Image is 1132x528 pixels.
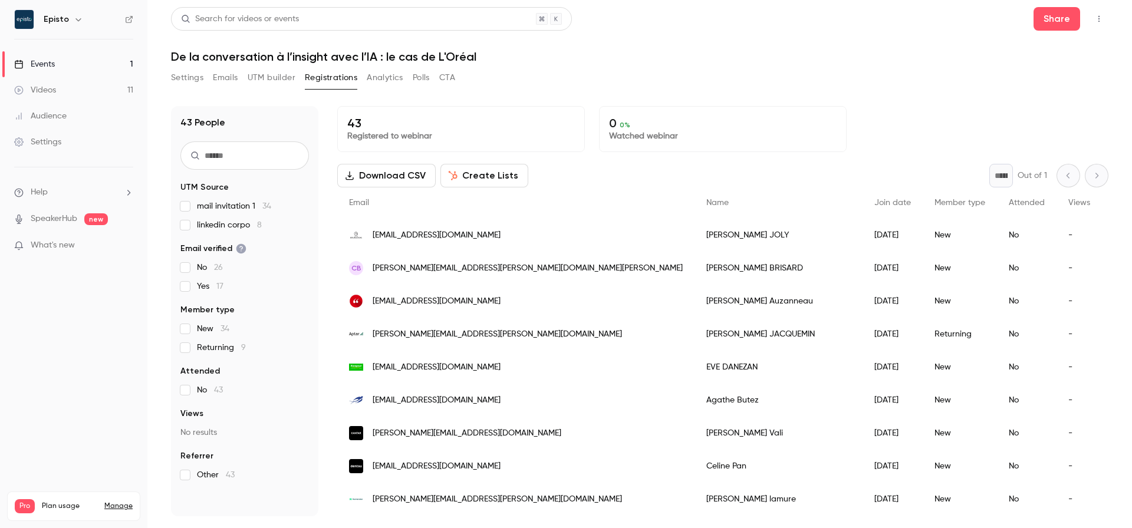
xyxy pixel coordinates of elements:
[349,459,363,473] img: dentsu.com
[349,327,363,341] img: aptar.com
[197,262,223,273] span: No
[180,243,246,255] span: Email verified
[997,450,1057,483] div: No
[440,164,528,187] button: Create Lists
[337,164,436,187] button: Download CSV
[874,199,911,207] span: Join date
[923,417,997,450] div: New
[367,68,403,87] button: Analytics
[373,394,501,407] span: [EMAIL_ADDRESS][DOMAIN_NAME]
[197,200,271,212] span: mail invitation 1
[31,213,77,225] a: SpeakerHub
[997,351,1057,384] div: No
[15,10,34,29] img: Episto
[923,318,997,351] div: Returning
[197,342,246,354] span: Returning
[923,450,997,483] div: New
[1057,219,1102,252] div: -
[863,219,923,252] div: [DATE]
[349,364,363,371] img: europcar.com
[349,393,363,407] img: lesaffre.com
[180,304,235,316] span: Member type
[695,252,863,285] div: [PERSON_NAME] BRISARD
[1009,199,1045,207] span: Attended
[695,483,863,516] div: [PERSON_NAME] lamure
[180,408,203,420] span: Views
[14,58,55,70] div: Events
[695,351,863,384] div: EVE DANEZAN
[180,181,229,193] span: UTM Source
[214,263,223,272] span: 26
[347,130,575,142] p: Registered to webinar
[997,285,1057,318] div: No
[31,186,48,199] span: Help
[863,285,923,318] div: [DATE]
[221,325,229,333] span: 34
[373,295,501,308] span: [EMAIL_ADDRESS][DOMAIN_NAME]
[923,219,997,252] div: New
[695,384,863,417] div: Agathe Butez
[31,239,75,252] span: What's new
[197,219,262,231] span: linkedin corpo
[180,365,220,377] span: Attended
[262,202,271,210] span: 34
[171,49,1108,64] h1: De la conversation à l’insight avec l’IA : le cas de L'Oréal
[620,121,630,129] span: 0 %
[997,252,1057,285] div: No
[349,294,363,308] img: opinion-way.com
[44,14,69,25] h6: Episto
[1057,285,1102,318] div: -
[923,285,997,318] div: New
[373,361,501,374] span: [EMAIL_ADDRESS][DOMAIN_NAME]
[1068,199,1090,207] span: Views
[119,240,133,251] iframe: Noticeable Trigger
[351,263,361,273] span: CB
[347,116,575,130] p: 43
[248,68,295,87] button: UTM builder
[84,213,108,225] span: new
[349,199,369,207] span: Email
[695,318,863,351] div: [PERSON_NAME] JACQUEMIN
[14,136,61,148] div: Settings
[997,384,1057,417] div: No
[171,68,203,87] button: Settings
[257,221,262,229] span: 8
[373,427,561,440] span: [PERSON_NAME][EMAIL_ADDRESS][DOMAIN_NAME]
[1018,170,1047,181] p: Out of 1
[226,471,235,479] span: 43
[180,450,213,462] span: Referrer
[216,282,223,291] span: 17
[1057,351,1102,384] div: -
[997,417,1057,450] div: No
[863,384,923,417] div: [DATE]
[413,68,430,87] button: Polls
[213,68,238,87] button: Emails
[14,186,133,199] li: help-dropdown-opener
[197,469,235,481] span: Other
[1057,384,1102,417] div: -
[695,450,863,483] div: Celine Pan
[695,219,863,252] div: [PERSON_NAME] JOLY
[14,110,67,122] div: Audience
[104,501,133,511] a: Manage
[609,116,837,130] p: 0
[923,384,997,417] div: New
[15,499,35,513] span: Pro
[863,450,923,483] div: [DATE]
[706,199,729,207] span: Name
[180,181,309,481] section: facet-groups
[997,483,1057,516] div: No
[863,318,923,351] div: [DATE]
[197,323,229,335] span: New
[923,483,997,516] div: New
[1057,318,1102,351] div: -
[373,493,622,506] span: [PERSON_NAME][EMAIL_ADDRESS][PERSON_NAME][DOMAIN_NAME]
[863,252,923,285] div: [DATE]
[241,344,246,352] span: 9
[197,280,223,292] span: Yes
[695,285,863,318] div: [PERSON_NAME] Auzanneau
[373,262,683,275] span: [PERSON_NAME][EMAIL_ADDRESS][PERSON_NAME][DOMAIN_NAME][PERSON_NAME]
[42,501,97,511] span: Plan usage
[197,384,223,396] span: No
[373,229,501,242] span: [EMAIL_ADDRESS][DOMAIN_NAME]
